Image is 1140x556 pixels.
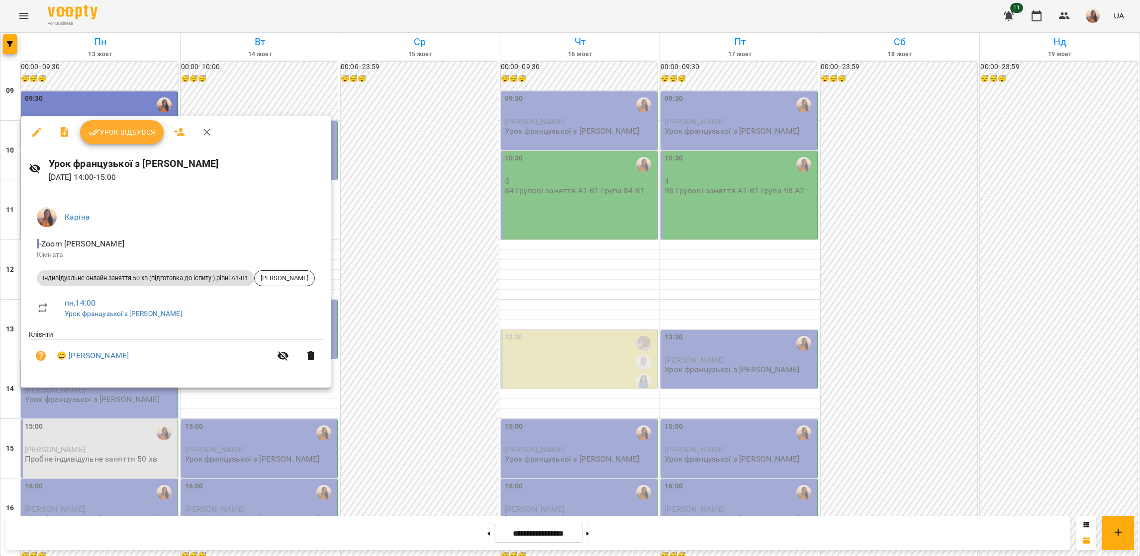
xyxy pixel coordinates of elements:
span: [PERSON_NAME] [255,274,314,283]
button: Урок відбувся [80,120,164,144]
a: Урок французької з [PERSON_NAME] [65,310,183,318]
div: [PERSON_NAME] [254,270,315,286]
a: пн , 14:00 [65,298,95,308]
span: - Zoom [PERSON_NAME] [37,239,126,248]
button: Візит ще не сплачено. Додати оплату? [29,344,53,368]
ul: Клієнти [29,329,323,376]
h6: Урок французької з [PERSON_NAME] [49,156,323,171]
span: Індивідуальне онлайн заняття 50 хв (підготовка до іспиту ) рівні А1-В1 [37,274,254,283]
img: 069e1e257d5519c3c657f006daa336a6.png [37,207,57,227]
span: Урок відбувся [88,126,156,138]
a: Каріна [65,212,90,222]
a: 😀 [PERSON_NAME] [57,350,129,362]
p: [DATE] 14:00 - 15:00 [49,171,323,183]
p: Кімната [37,250,315,260]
